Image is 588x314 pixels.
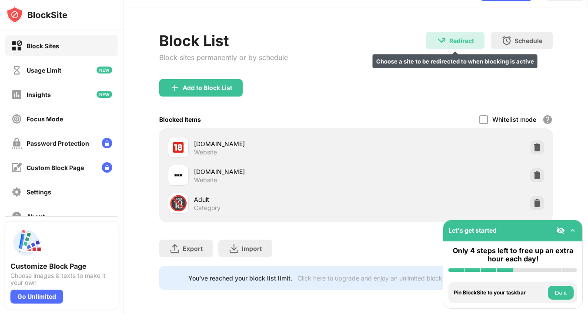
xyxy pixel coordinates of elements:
div: Redirect [449,37,474,44]
div: Choose images & texts to make it your own [10,272,113,286]
img: new-icon.svg [97,67,112,73]
img: block-on.svg [11,40,22,51]
div: Website [194,176,217,184]
div: Let's get started [448,227,497,234]
img: omni-setup-toggle.svg [568,226,577,235]
div: Focus Mode [27,115,63,123]
img: favicons [173,142,184,153]
img: logo-blocksite.svg [6,6,67,23]
div: Block List [159,32,288,50]
img: eye-not-visible.svg [556,226,565,235]
button: Do it [548,286,574,300]
div: Blocked Items [159,116,201,123]
img: lock-menu.svg [102,138,112,148]
img: about-off.svg [11,211,22,222]
div: Import [242,245,262,252]
div: Usage Limit [27,67,61,74]
div: Category [194,204,220,212]
div: Click here to upgrade and enjoy an unlimited block list. [297,274,454,282]
img: favicons [173,170,184,180]
div: 🔞 [169,194,187,212]
img: settings-off.svg [11,187,22,197]
div: Settings [27,188,51,196]
div: Customize Block Page [10,262,113,271]
div: [DOMAIN_NAME] [194,167,356,176]
div: Whitelist mode [492,116,536,123]
img: password-protection-off.svg [11,138,22,149]
div: Export [183,245,203,252]
img: insights-off.svg [11,89,22,100]
div: Pin BlockSite to your taskbar [454,290,546,296]
div: Custom Block Page [27,164,84,171]
div: You’ve reached your block list limit. [188,274,292,282]
div: Block Sites [27,42,59,50]
div: About [27,213,45,220]
img: focus-off.svg [11,114,22,124]
div: Add to Block List [183,84,232,91]
div: Password Protection [27,140,89,147]
img: customize-block-page-off.svg [11,162,22,173]
div: Schedule [514,37,542,44]
div: [DOMAIN_NAME] [194,139,356,148]
img: lock-menu.svg [102,162,112,173]
div: Adult [194,195,356,204]
div: Only 4 steps left to free up an extra hour each day! [448,247,577,263]
img: push-custom-page.svg [10,227,42,258]
div: Insights [27,91,51,98]
div: Block sites permanently or by schedule [159,53,288,62]
div: Website [194,148,217,156]
div: Go Unlimited [10,290,63,304]
img: time-usage-off.svg [11,65,22,76]
div: Choose a site to be redirected to when blocking is active [373,54,538,68]
img: new-icon.svg [97,91,112,98]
